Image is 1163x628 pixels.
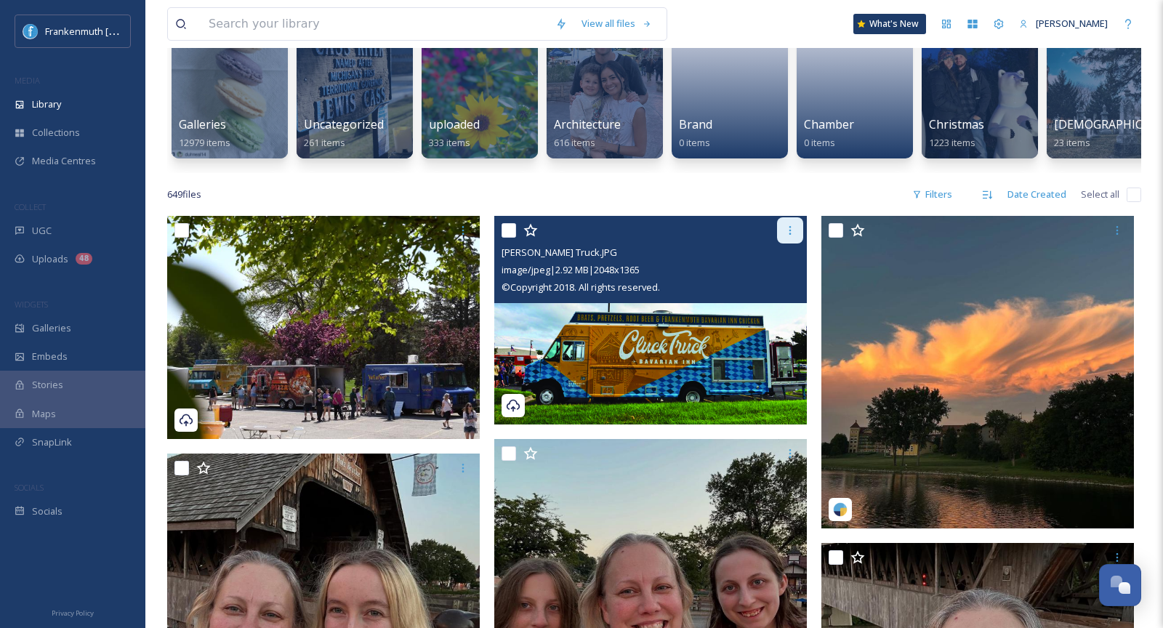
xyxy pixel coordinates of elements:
span: uploaded [429,116,480,132]
a: Architecture616 items [554,118,621,149]
span: 0 items [804,136,835,149]
span: 649 file s [167,188,201,201]
a: What's New [853,14,926,34]
span: 333 items [429,136,470,149]
span: UGC [32,224,52,238]
span: Collections [32,126,80,140]
span: SOCIALS [15,482,44,493]
span: COLLECT [15,201,46,212]
span: WIDGETS [15,299,48,310]
span: 12979 items [179,136,230,149]
span: Socials [32,504,63,518]
a: Christmas1223 items [929,118,984,149]
span: Christmas [929,116,984,132]
span: Privacy Policy [52,608,94,618]
span: Uncategorized [304,116,384,132]
span: Frankenmuth [US_STATE] [45,24,155,38]
span: image/jpeg | 2.92 MB | 2048 x 1365 [502,263,640,276]
a: Uncategorized261 items [304,118,384,149]
a: View all files [574,9,659,38]
a: Brand0 items [679,118,712,149]
a: uploaded333 items [429,118,480,149]
span: SnapLink [32,435,72,449]
img: DSC_5423.jpg [167,216,480,439]
span: 23 items [1054,136,1090,149]
img: northernlivingsouthernroots-18072499361087755.jpeg [821,216,1134,528]
span: 0 items [679,136,710,149]
span: Architecture [554,116,621,132]
span: [PERSON_NAME] Truck.JPG [502,246,617,259]
img: Social%20Media%20PFP%202025.jpg [23,24,38,39]
div: Date Created [1000,180,1074,209]
img: Cluck Truck.JPG [494,216,807,424]
span: Stories [32,378,63,392]
span: Galleries [179,116,226,132]
a: Galleries12979 items [179,118,230,149]
a: Chamber0 items [804,118,854,149]
span: Chamber [804,116,854,132]
span: Library [32,97,61,111]
span: [PERSON_NAME] [1036,17,1108,30]
input: Search your library [201,8,548,40]
span: 1223 items [929,136,975,149]
span: 616 items [554,136,595,149]
span: Select all [1081,188,1119,201]
span: Embeds [32,350,68,363]
span: Brand [679,116,712,132]
span: Galleries [32,321,71,335]
img: snapsea-logo.png [833,502,848,517]
span: Maps [32,407,56,421]
a: [PERSON_NAME] [1012,9,1115,38]
span: Uploads [32,252,68,266]
button: Open Chat [1099,564,1141,606]
span: MEDIA [15,75,40,86]
a: Privacy Policy [52,603,94,621]
span: 261 items [304,136,345,149]
span: Media Centres [32,154,96,168]
div: Filters [905,180,959,209]
span: © Copyright 2018. All rights reserved. [502,281,660,294]
div: 48 [76,253,92,265]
